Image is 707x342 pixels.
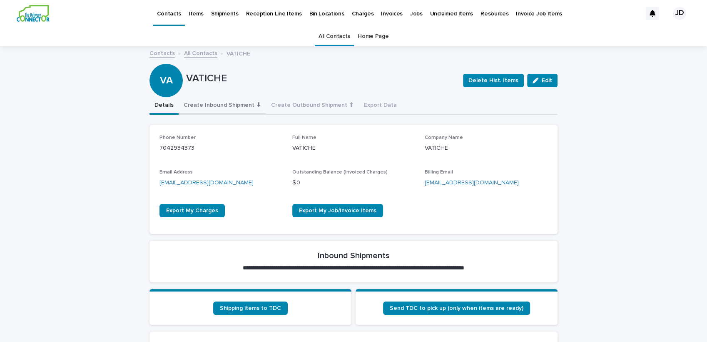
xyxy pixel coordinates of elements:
[292,204,383,217] a: Export My Job/Invoice Items
[220,305,281,311] span: Shipping items to TDC
[425,170,453,175] span: Billing Email
[390,305,523,311] span: Send TDC to pick up (only when items are ready)
[149,41,183,86] div: VA
[179,97,266,115] button: Create Inbound Shipment ⬇
[425,180,519,186] a: [EMAIL_ADDRESS][DOMAIN_NAME]
[159,145,194,151] a: 7042934373
[527,74,558,87] button: Edit
[292,170,388,175] span: Outstanding Balance (Invoiced Charges)
[299,208,376,214] span: Export My Job/Invoice Items
[463,74,524,87] button: Delete Hist. Items
[673,7,686,20] div: JD
[213,302,288,315] a: Shipping items to TDC
[159,170,193,175] span: Email Address
[318,251,390,261] h2: Inbound Shipments
[159,180,254,186] a: [EMAIL_ADDRESS][DOMAIN_NAME]
[227,48,250,58] p: VATICHE
[468,76,518,85] span: Delete Hist. Items
[425,144,548,153] p: VATICHE
[159,135,196,140] span: Phone Number
[166,208,218,214] span: Export My Charges
[542,78,552,83] span: Edit
[292,144,415,153] p: VATICHE
[383,302,530,315] a: Send TDC to pick up (only when items are ready)
[359,97,402,115] button: Export Data
[425,135,463,140] span: Company Name
[266,97,359,115] button: Create Outbound Shipment ⬆
[17,5,50,22] img: aCWQmA6OSGG0Kwt8cj3c
[292,135,316,140] span: Full Name
[292,179,415,187] p: $ 0
[186,73,456,85] p: VATICHE
[159,204,225,217] a: Export My Charges
[149,48,175,58] a: Contacts
[149,97,179,115] button: Details
[319,27,350,46] a: All Contacts
[358,27,388,46] a: Home Page
[184,48,217,58] a: All Contacts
